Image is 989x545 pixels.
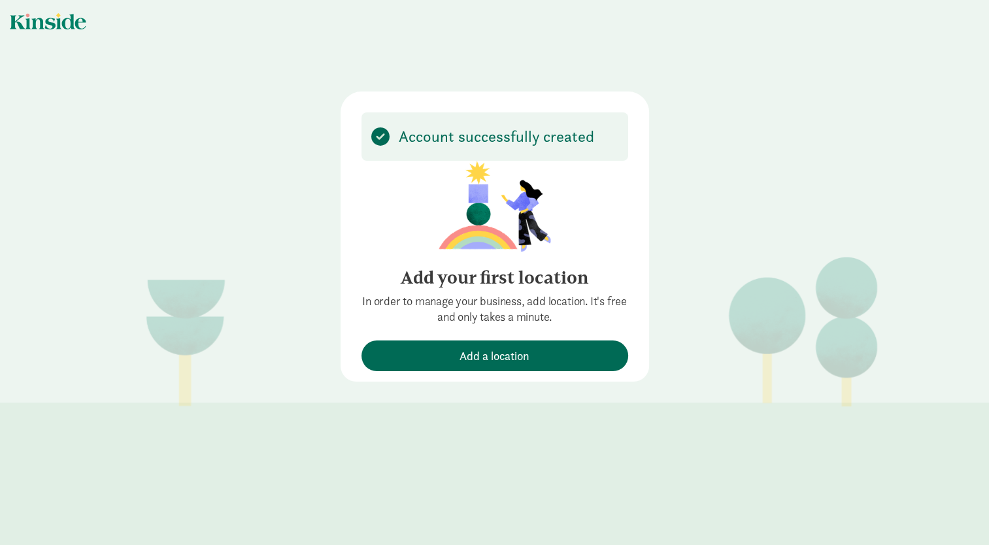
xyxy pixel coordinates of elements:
img: illustration-girl.png [439,161,551,252]
p: In order to manage your business, add location. It's free and only takes a minute. [361,293,628,325]
span: Add a location [460,347,529,365]
h4: Add your first location [361,267,628,288]
iframe: Chat Widget [924,482,989,545]
p: Account successfully created [399,129,594,144]
button: Add a location [361,340,628,371]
